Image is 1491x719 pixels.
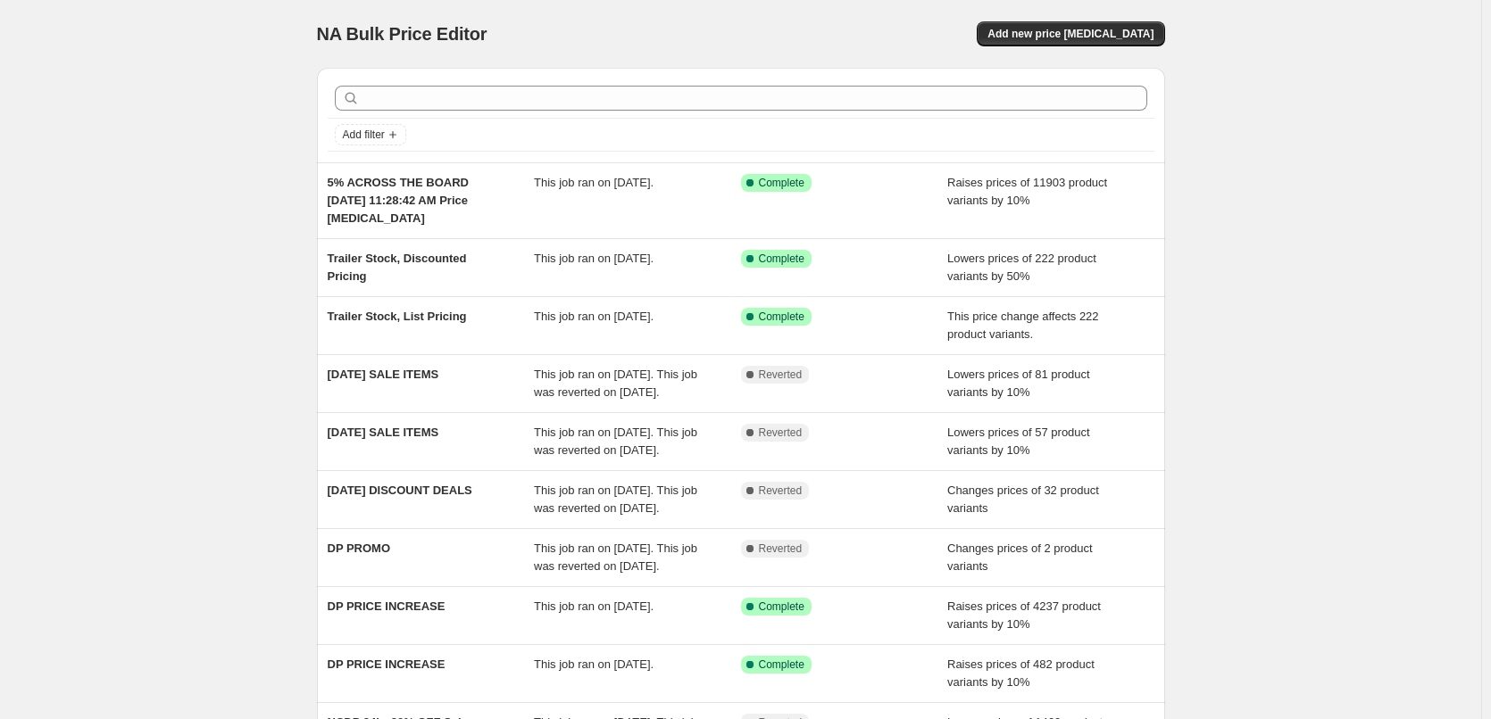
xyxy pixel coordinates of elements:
[328,426,439,439] span: [DATE] SALE ITEMS
[343,128,385,142] span: Add filter
[977,21,1164,46] button: Add new price [MEDICAL_DATA]
[759,483,803,498] span: Reverted
[534,657,654,671] span: This job ran on [DATE].
[947,310,1099,341] span: This price change affects 222 product variants.
[328,541,391,555] span: DP PROMO
[534,541,697,573] span: This job ran on [DATE]. This job was reverted on [DATE].
[328,657,446,671] span: DP PRICE INCREASE
[759,368,803,382] span: Reverted
[534,368,697,399] span: This job ran on [DATE]. This job was reverted on [DATE].
[335,124,406,145] button: Add filter
[987,27,1154,41] span: Add new price [MEDICAL_DATA]
[328,483,472,497] span: [DATE] DISCOUNT DEALS
[759,252,804,266] span: Complete
[759,310,804,324] span: Complete
[328,599,446,613] span: DP PRICE INCREASE
[534,176,654,189] span: This job ran on [DATE].
[947,483,1099,515] span: Changes prices of 32 product variants
[947,368,1090,399] span: Lowers prices of 81 product variants by 10%
[759,599,804,614] span: Complete
[534,426,697,457] span: This job ran on [DATE]. This job was reverted on [DATE].
[534,599,654,613] span: This job ran on [DATE].
[947,176,1107,207] span: Raises prices of 11903 product variants by 10%
[759,176,804,190] span: Complete
[947,426,1090,457] span: Lowers prices of 57 product variants by 10%
[328,176,469,225] span: 5% ACROSS THE BOARD [DATE] 11:28:42 AM Price [MEDICAL_DATA]
[328,252,467,283] span: Trailer Stock, Discounted Pricing
[534,310,654,323] span: This job ran on [DATE].
[534,483,697,515] span: This job ran on [DATE]. This job was reverted on [DATE].
[947,541,1093,573] span: Changes prices of 2 product variants
[947,657,1095,689] span: Raises prices of 482 product variants by 10%
[328,368,439,381] span: [DATE] SALE ITEMS
[759,426,803,440] span: Reverted
[534,252,654,265] span: This job ran on [DATE].
[317,24,487,44] span: NA Bulk Price Editor
[328,310,467,323] span: Trailer Stock, List Pricing
[759,657,804,672] span: Complete
[947,599,1101,631] span: Raises prices of 4237 product variants by 10%
[947,252,1096,283] span: Lowers prices of 222 product variants by 50%
[759,541,803,556] span: Reverted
